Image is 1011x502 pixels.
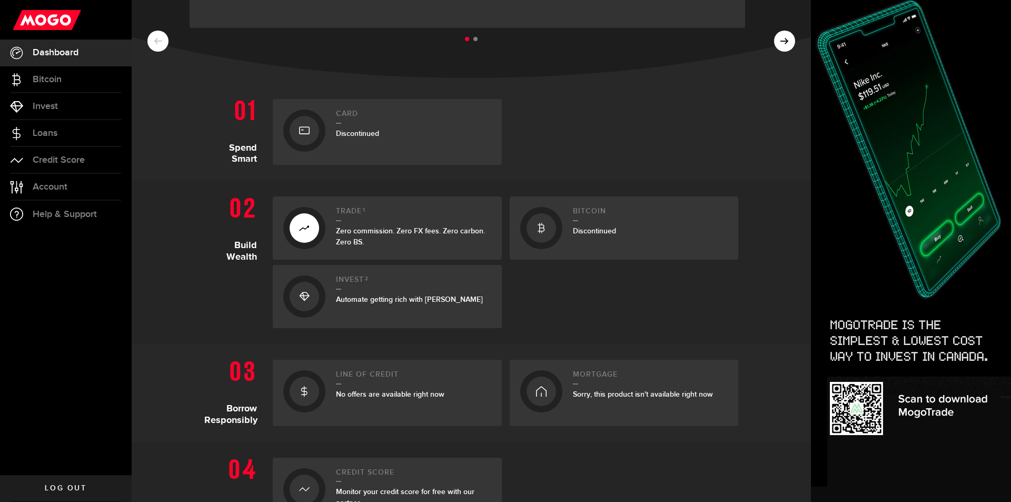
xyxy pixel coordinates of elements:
[510,196,739,260] a: BitcoinDiscontinued
[336,129,379,138] span: Discontinued
[33,102,58,111] span: Invest
[273,265,502,328] a: Invest2Automate getting rich with [PERSON_NAME]
[336,468,491,483] h2: Credit Score
[273,196,502,260] a: Trade1Zero commission. Zero FX fees. Zero carbon. Zero BS.
[33,210,97,219] span: Help & Support
[336,227,485,247] span: Zero commission. Zero FX fees. Zero carbon. Zero BS.
[336,110,491,124] h2: Card
[365,275,369,282] sup: 2
[273,99,502,165] a: CardDiscontinued
[273,360,502,426] a: Line of creditNo offers are available right now
[336,370,491,385] h2: Line of credit
[33,129,57,138] span: Loans
[336,295,483,304] span: Automate getting rich with [PERSON_NAME]
[45,485,86,492] span: Log out
[573,207,728,221] h2: Bitcoin
[573,227,616,235] span: Discontinued
[204,355,265,426] h1: Borrow Responsibly
[33,155,85,165] span: Credit Score
[336,275,491,290] h2: Invest
[33,48,78,57] span: Dashboard
[336,207,491,221] h2: Trade
[33,75,62,84] span: Bitcoin
[363,207,365,213] sup: 1
[336,390,444,399] span: No offers are available right now
[204,191,265,328] h1: Build Wealth
[33,182,67,192] span: Account
[204,94,265,165] h1: Spend Smart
